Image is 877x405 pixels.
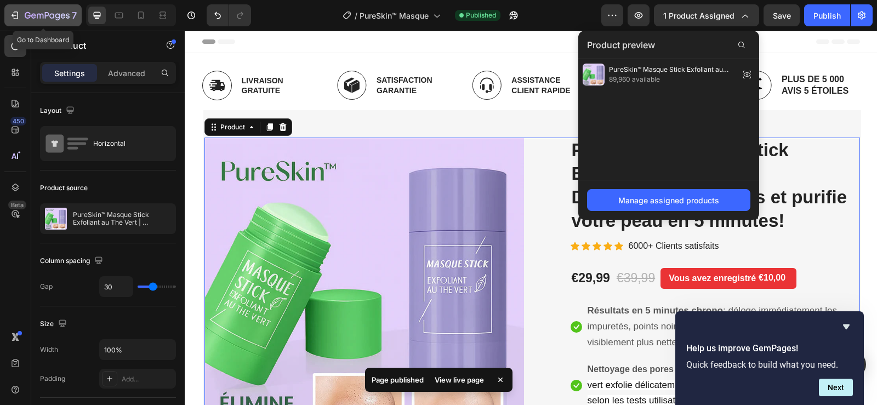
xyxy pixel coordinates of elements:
[466,10,496,20] span: Published
[764,4,800,26] button: Save
[840,320,853,333] button: Hide survey
[403,334,551,343] strong: Nettoyage des pores en profondeur
[327,44,403,64] p: Assistance client rapide
[403,333,670,375] span: : sa formule à base de thé vert exfolie délicatement et désincruste jusqu’à 94 % des résidus selo...
[372,374,424,385] p: Page published
[609,75,735,84] span: 89,960 available
[403,275,539,285] strong: Résultats en 5 minutes chrono
[40,282,53,292] div: Gap
[72,9,77,22] p: 7
[423,40,452,69] img: gempages_574280435123618862-96194c64-8bdf-43c0-af1b-a5a15124219e.svg
[93,131,160,156] div: Horizontal
[482,239,573,256] div: Vous avez enregistré
[185,31,877,405] iframe: Design area
[45,208,67,230] img: product feature img
[773,11,791,20] span: Save
[40,374,65,384] div: Padding
[654,4,759,26] button: 1 product assigned
[207,4,251,26] div: Undo/Redo
[100,277,133,296] input: Auto
[587,38,655,52] span: Product preview
[33,92,62,101] div: Product
[73,211,171,226] p: PureSkin™ Masque Stick Exfoliant au Thé Vert | Désincruste vos pores et purifie votre peau en 5 m...
[4,4,82,26] button: 7
[573,239,602,255] div: €10,00
[587,189,750,211] button: Manage assigned products
[40,254,105,269] div: Column spacing
[54,67,85,79] p: Settings
[10,117,26,126] div: 450
[686,360,853,370] p: Quick feedback to build what you need.
[40,183,88,193] div: Product source
[100,340,175,360] input: Auto
[686,320,853,396] div: Help us improve GemPages!
[583,64,605,85] img: preview-img
[609,65,735,75] span: PureSkin™ Masque Stick Exfoliant au Thé Vert | Désincruste vos pores et purifie votre peau en 5 m...
[386,238,426,257] div: €29,99
[40,317,69,332] div: Size
[403,275,652,317] span: : déloge immédiatement les impuretés, points noirs et excès de sébum pour une peau visiblement pl...
[462,43,539,66] p: 100% satisfait ou remboursé
[431,238,471,257] div: €39,99
[360,10,429,21] span: PureSkin™ Masque
[618,195,719,206] div: Manage assigned products
[597,43,674,66] p: Plus de 5 000 avis 5 étoiles
[287,40,317,69] img: gempages_574280435123618862-d831e25b-22f8-4ff2-9ca5-372c61996707.svg
[428,372,491,387] div: View live page
[819,379,853,396] button: Next question
[122,374,173,384] div: Add...
[40,104,77,118] div: Layout
[686,342,853,355] h2: Help us improve GemPages!
[444,208,534,224] p: 6000+ Clients satisfaits
[804,4,850,26] button: Publish
[663,10,734,21] span: 1 product assigned
[355,10,357,21] span: /
[8,201,26,209] div: Beta
[386,107,675,203] a: PureSkin™ Masque Stick Exfoliant au Thé Vert | Désincruste vos pores et purifie votre peau en 5 m...
[813,10,841,21] div: Publish
[40,345,58,355] div: Width
[108,67,145,79] p: Advanced
[53,39,146,52] p: Product
[557,40,587,69] img: gempages_574280435123618862-c5b38b6f-e6d4-439b-a786-5cc39255501c.svg
[192,44,269,64] p: Satisfaction garantie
